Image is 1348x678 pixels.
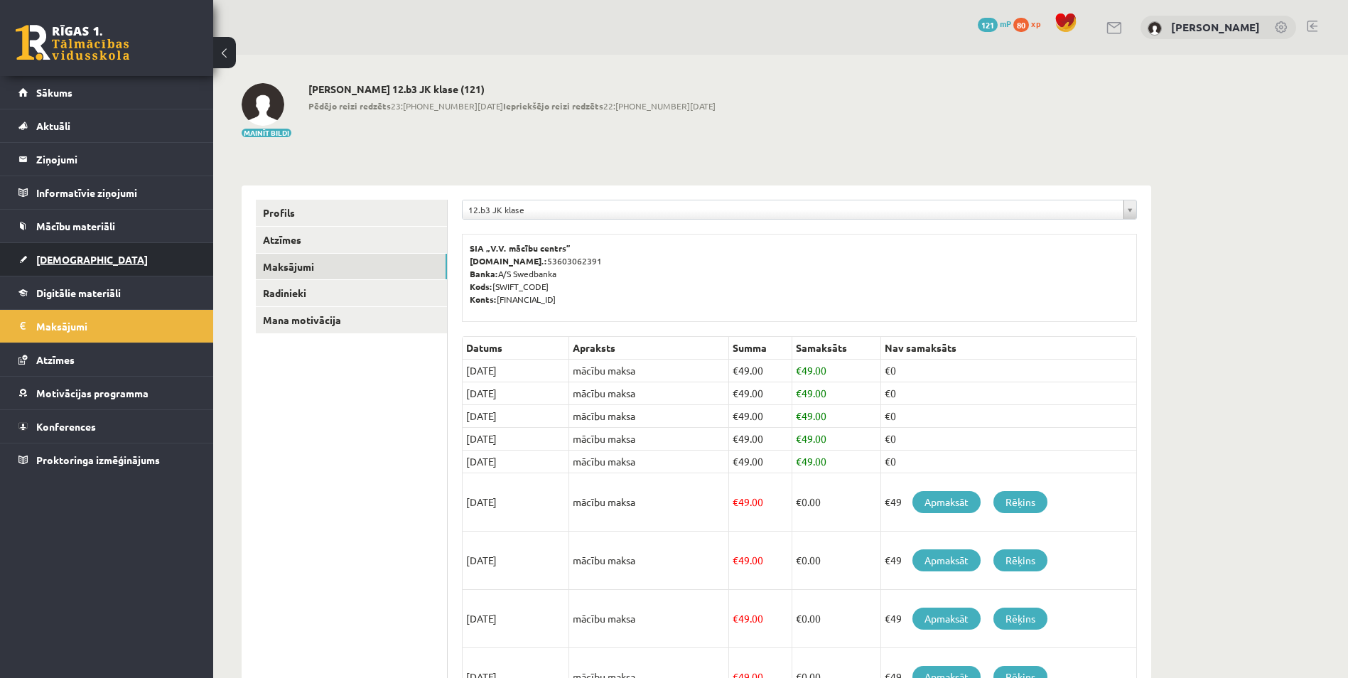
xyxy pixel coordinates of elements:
[1013,18,1047,29] a: 80 xp
[463,473,569,532] td: [DATE]
[463,451,569,473] td: [DATE]
[733,432,738,445] span: €
[463,382,569,405] td: [DATE]
[242,129,291,137] button: Mainīt bildi
[463,405,569,428] td: [DATE]
[792,337,880,360] th: Samaksāts
[796,554,802,566] span: €
[733,495,738,508] span: €
[733,387,738,399] span: €
[18,210,195,242] a: Mācību materiāli
[880,532,1136,590] td: €49
[463,532,569,590] td: [DATE]
[729,382,792,405] td: 49.00
[463,428,569,451] td: [DATE]
[18,410,195,443] a: Konferences
[729,337,792,360] th: Summa
[18,377,195,409] a: Motivācijas programma
[468,200,1118,219] span: 12.b3 JK klase
[569,532,729,590] td: mācību maksa
[733,364,738,377] span: €
[912,608,981,630] a: Apmaksāt
[470,281,492,292] b: Kods:
[36,420,96,433] span: Konferences
[463,337,569,360] th: Datums
[36,143,195,176] legend: Ziņojumi
[256,307,447,333] a: Mana motivācija
[1171,20,1260,34] a: [PERSON_NAME]
[18,76,195,109] a: Sākums
[1013,18,1029,32] span: 80
[569,451,729,473] td: mācību maksa
[256,280,447,306] a: Radinieki
[880,382,1136,405] td: €0
[18,443,195,476] a: Proktoringa izmēģinājums
[792,360,880,382] td: 49.00
[36,353,75,366] span: Atzīmes
[912,491,981,513] a: Apmaksāt
[463,200,1136,219] a: 12.b3 JK klase
[470,242,571,254] b: SIA „V.V. mācību centrs”
[463,360,569,382] td: [DATE]
[36,453,160,466] span: Proktoringa izmēģinājums
[36,86,72,99] span: Sākums
[729,428,792,451] td: 49.00
[36,253,148,266] span: [DEMOGRAPHIC_DATA]
[880,473,1136,532] td: €49
[796,409,802,422] span: €
[308,100,391,112] b: Pēdējo reizi redzēts
[36,310,195,343] legend: Maksājumi
[18,109,195,142] a: Aktuāli
[36,220,115,232] span: Mācību materiāli
[880,590,1136,648] td: €49
[912,549,981,571] a: Apmaksāt
[792,405,880,428] td: 49.00
[796,387,802,399] span: €
[308,83,716,95] h2: [PERSON_NAME] 12.b3 JK klase (121)
[729,473,792,532] td: 49.00
[880,451,1136,473] td: €0
[792,428,880,451] td: 49.00
[256,227,447,253] a: Atzīmes
[792,473,880,532] td: 0.00
[256,254,447,280] a: Maksājumi
[569,428,729,451] td: mācību maksa
[729,405,792,428] td: 49.00
[729,451,792,473] td: 49.00
[569,473,729,532] td: mācību maksa
[18,143,195,176] a: Ziņojumi
[36,119,70,132] span: Aktuāli
[978,18,1011,29] a: 121 mP
[796,455,802,468] span: €
[792,532,880,590] td: 0.00
[792,590,880,648] td: 0.00
[993,608,1047,630] a: Rēķins
[256,200,447,226] a: Profils
[880,428,1136,451] td: €0
[796,495,802,508] span: €
[18,243,195,276] a: [DEMOGRAPHIC_DATA]
[729,532,792,590] td: 49.00
[729,360,792,382] td: 49.00
[993,491,1047,513] a: Rēķins
[36,286,121,299] span: Digitālie materiāli
[308,99,716,112] span: 23:[PHONE_NUMBER][DATE] 22:[PHONE_NUMBER][DATE]
[569,337,729,360] th: Apraksts
[569,360,729,382] td: mācību maksa
[470,294,497,305] b: Konts:
[796,364,802,377] span: €
[16,25,129,60] a: Rīgas 1. Tālmācības vidusskola
[993,549,1047,571] a: Rēķins
[36,176,195,209] legend: Informatīvie ziņojumi
[978,18,998,32] span: 121
[470,242,1129,306] p: 53603062391 A/S Swedbanka [SWIFT_CODE] [FINANCIAL_ID]
[880,337,1136,360] th: Nav samaksāts
[733,409,738,422] span: €
[242,83,284,126] img: Inga Revina
[1000,18,1011,29] span: mP
[470,255,547,267] b: [DOMAIN_NAME].:
[733,554,738,566] span: €
[792,382,880,405] td: 49.00
[18,276,195,309] a: Digitālie materiāli
[733,612,738,625] span: €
